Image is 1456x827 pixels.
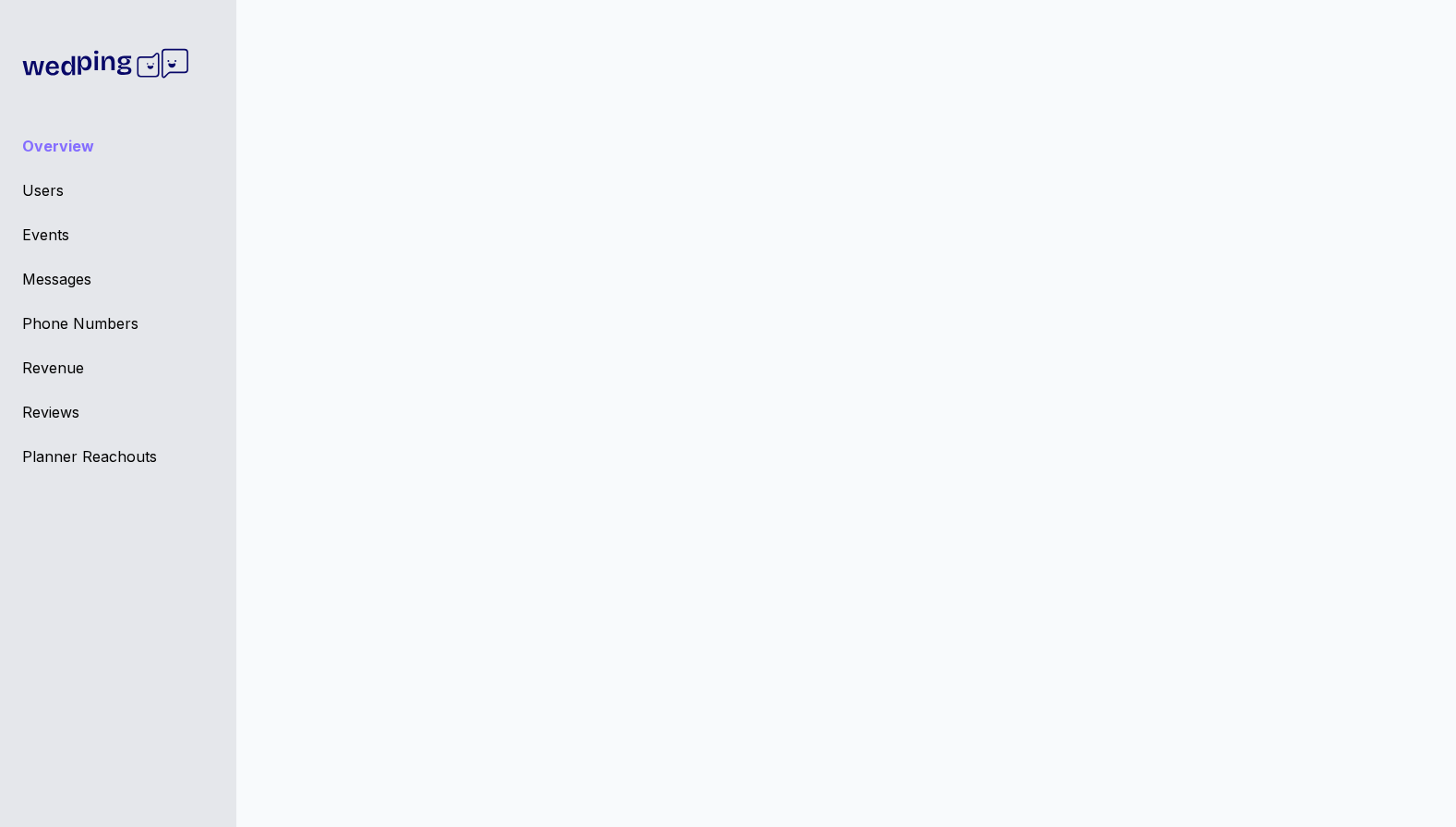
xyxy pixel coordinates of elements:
a: Messages [22,268,214,290]
a: Reviews [22,401,214,423]
a: Phone Numbers [22,312,214,334]
a: Events [22,224,214,246]
a: Revenue [22,357,214,379]
a: Users [22,179,214,201]
a: Planner Reachouts [22,445,214,468]
a: Overview [22,135,214,157]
